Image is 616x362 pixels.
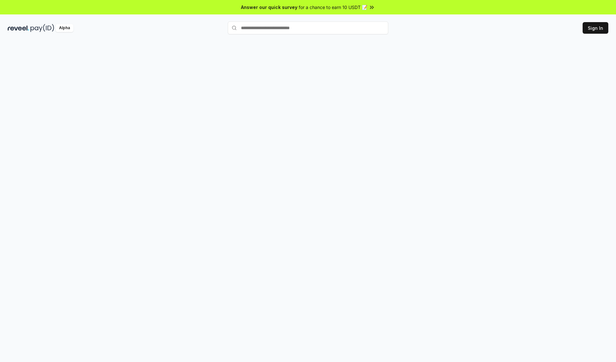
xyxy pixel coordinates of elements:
div: Alpha [56,24,73,32]
img: reveel_dark [8,24,29,32]
img: pay_id [30,24,54,32]
button: Sign In [583,22,608,34]
span: Answer our quick survey [241,4,297,11]
span: for a chance to earn 10 USDT 📝 [299,4,367,11]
